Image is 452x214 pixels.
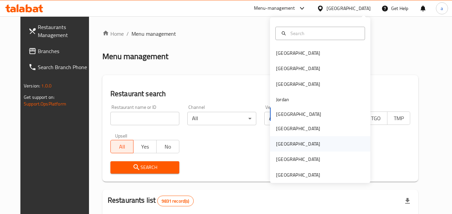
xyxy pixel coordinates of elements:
span: 9831 record(s) [158,198,193,204]
div: [GEOGRAPHIC_DATA] [276,171,320,179]
a: Branches [23,43,96,59]
span: Branches [38,47,91,55]
span: Yes [136,142,154,152]
div: [GEOGRAPHIC_DATA] [276,140,320,148]
div: All [187,112,256,125]
div: [GEOGRAPHIC_DATA] [276,49,320,57]
span: Menu management [131,30,176,38]
span: Search Branch Phone [38,63,91,71]
span: a [441,5,443,12]
nav: breadcrumb [102,30,418,38]
div: All [264,112,333,125]
div: [GEOGRAPHIC_DATA] [327,5,371,12]
span: TGO [367,114,384,123]
label: Upsell [115,133,127,138]
li: / [126,30,129,38]
button: TGO [364,112,387,125]
h2: Restaurant search [110,89,410,99]
span: Restaurants Management [38,23,91,39]
a: Search Branch Phone [23,59,96,75]
span: TMP [390,114,408,123]
div: Jordan [276,96,289,103]
div: [GEOGRAPHIC_DATA] [276,65,320,72]
input: Search [288,30,361,37]
span: All [113,142,131,152]
div: Total records count [157,196,193,206]
h2: Menu management [102,51,168,62]
button: TMP [387,112,410,125]
button: Search [110,161,179,174]
button: Yes [133,140,156,153]
div: [GEOGRAPHIC_DATA] [276,156,320,163]
div: [GEOGRAPHIC_DATA] [276,125,320,132]
a: Restaurants Management [23,19,96,43]
h2: Restaurants list [108,195,194,206]
a: Support.OpsPlatform [24,99,66,108]
button: All [110,140,133,153]
span: 1.0.0 [41,81,52,90]
span: Get support on: [24,93,55,101]
span: Version: [24,81,40,90]
span: Search [116,163,174,172]
div: [GEOGRAPHIC_DATA] [276,80,320,88]
div: Menu-management [254,4,295,12]
button: No [156,140,179,153]
input: Search for restaurant name or ID.. [110,112,179,125]
span: No [159,142,177,152]
a: Home [102,30,124,38]
div: Export file [399,193,416,209]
